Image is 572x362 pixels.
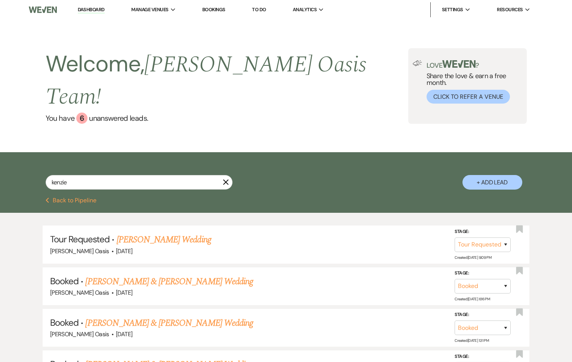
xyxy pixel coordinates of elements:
button: Back to Pipeline [46,197,97,203]
span: [PERSON_NAME] Oasis [50,330,109,338]
span: [DATE] [116,289,132,297]
a: [PERSON_NAME] & [PERSON_NAME] Wedding [85,316,253,330]
span: [DATE] [116,330,132,338]
span: Created: [DATE] 9:09 PM [455,255,491,260]
img: weven-logo-green.svg [442,60,476,68]
a: Dashboard [78,6,105,13]
label: Stage: [455,311,511,319]
button: Click to Refer a Venue [427,90,510,104]
span: Created: [DATE] 6:16 PM [455,297,490,301]
span: Tour Requested [50,233,110,245]
span: [PERSON_NAME] Oasis [50,289,109,297]
p: Love ? [427,60,522,69]
span: Manage Venues [131,6,168,13]
label: Stage: [455,228,511,236]
a: You have 6 unanswered leads. [46,113,408,124]
img: loud-speaker-illustration.svg [413,60,422,66]
a: [PERSON_NAME] Wedding [117,233,211,246]
div: Share the love & earn a free month. [422,60,522,104]
span: Analytics [293,6,317,13]
label: Stage: [455,353,511,361]
a: To Do [252,6,266,13]
span: Created: [DATE] 1:31 PM [455,338,489,343]
span: [PERSON_NAME] Oasis Team ! [46,47,367,114]
span: Settings [442,6,463,13]
button: + Add Lead [462,175,522,190]
input: Search by name, event date, email address or phone number [46,175,233,190]
span: Booked [50,275,79,287]
div: 6 [76,113,87,124]
img: Weven Logo [29,2,57,18]
span: Resources [497,6,523,13]
label: Stage: [455,269,511,277]
span: [DATE] [116,247,132,255]
span: Booked [50,317,79,328]
a: [PERSON_NAME] & [PERSON_NAME] Wedding [85,275,253,288]
h2: Welcome, [46,48,408,113]
span: [PERSON_NAME] Oasis [50,247,109,255]
a: Bookings [202,6,225,13]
